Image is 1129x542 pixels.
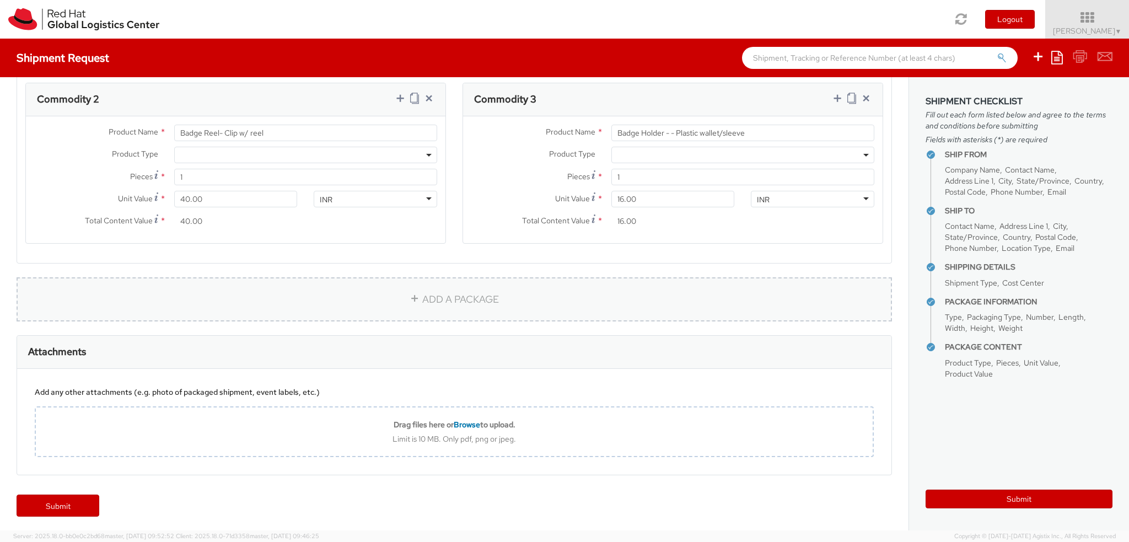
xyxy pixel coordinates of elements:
[250,532,319,540] span: master, [DATE] 09:46:25
[954,532,1116,541] span: Copyright © [DATE]-[DATE] Agistix Inc., All Rights Reserved
[1115,27,1122,36] span: ▼
[945,243,997,253] span: Phone Number
[945,151,1112,159] h4: Ship From
[1017,176,1069,186] span: State/Province
[13,532,174,540] span: Server: 2025.18.0-bb0e0c2bd68
[567,171,590,181] span: Pieces
[28,346,86,357] h3: Attachments
[945,298,1112,306] h4: Package Information
[945,278,997,288] span: Shipment Type
[17,495,99,517] a: Submit
[1024,358,1058,368] span: Unit Value
[1047,187,1066,197] span: Email
[926,134,1112,145] span: Fields with asterisks (*) are required
[1026,312,1053,322] span: Number
[985,10,1035,29] button: Logout
[1003,232,1030,242] span: Country
[112,149,158,159] span: Product Type
[118,194,153,203] span: Unit Value
[17,52,109,64] h4: Shipment Request
[1053,221,1066,231] span: City
[37,94,99,105] h3: Commodity 2
[996,358,1019,368] span: Pieces
[555,194,590,203] span: Unit Value
[757,194,770,205] div: INR
[454,420,480,430] span: Browse
[176,532,319,540] span: Client: 2025.18.0-71d3358
[945,187,986,197] span: Postal Code
[945,232,998,242] span: State/Province
[999,221,1048,231] span: Address Line 1
[394,420,515,430] b: Drag files here or to upload.
[945,343,1112,351] h4: Package Content
[1058,312,1084,322] span: Length
[1005,165,1055,175] span: Contact Name
[17,277,892,321] a: ADD A PACKAGE
[85,216,153,226] span: Total Content Value
[998,176,1012,186] span: City
[742,47,1018,69] input: Shipment, Tracking or Reference Number (at least 4 chars)
[1002,278,1044,288] span: Cost Center
[945,207,1112,215] h4: Ship To
[945,358,991,368] span: Product Type
[1002,243,1051,253] span: Location Type
[945,312,962,322] span: Type
[36,434,873,444] div: Limit is 10 MB. Only pdf, png or jpeg.
[1035,232,1076,242] span: Postal Code
[967,312,1021,322] span: Packaging Type
[1053,26,1122,36] span: [PERSON_NAME]
[549,149,595,159] span: Product Type
[998,323,1023,333] span: Weight
[945,369,993,379] span: Product Value
[35,387,874,398] div: Add any other attachments (e.g. photo of packaged shipment, event labels, etc.)
[945,176,993,186] span: Address Line 1
[926,96,1112,106] h3: Shipment Checklist
[1074,176,1102,186] span: Country
[546,127,595,137] span: Product Name
[991,187,1042,197] span: Phone Number
[8,8,159,30] img: rh-logistics-00dfa346123c4ec078e1.svg
[522,216,590,226] span: Total Content Value
[945,221,994,231] span: Contact Name
[109,127,158,137] span: Product Name
[474,94,536,105] h3: Commodity 3
[926,109,1112,131] span: Fill out each form listed below and agree to the terms and conditions before submitting
[945,263,1112,271] h4: Shipping Details
[1056,243,1074,253] span: Email
[945,165,1000,175] span: Company Name
[320,194,332,205] div: INR
[926,490,1112,508] button: Submit
[945,323,965,333] span: Width
[970,323,993,333] span: Height
[130,171,153,181] span: Pieces
[105,532,174,540] span: master, [DATE] 09:52:52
